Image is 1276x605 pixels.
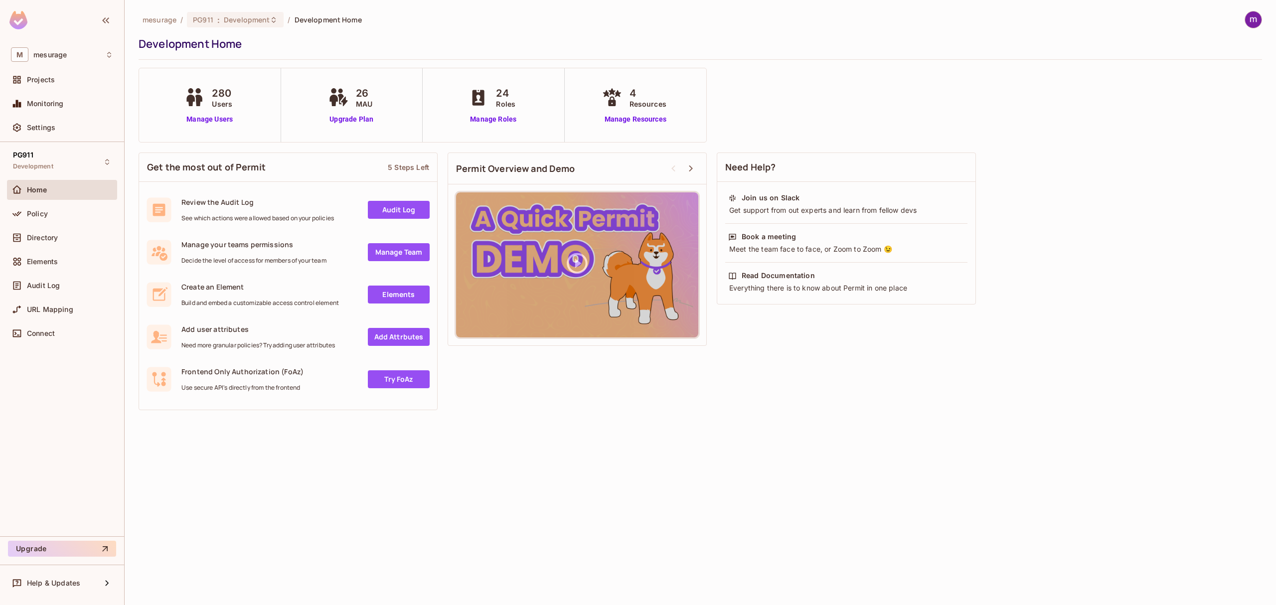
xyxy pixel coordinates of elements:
[1245,11,1262,28] img: mathieu hamel
[725,161,776,173] span: Need Help?
[181,299,339,307] span: Build and embed a customizable access control element
[193,15,213,24] span: PG911
[27,329,55,337] span: Connect
[27,258,58,266] span: Elements
[496,86,515,101] span: 24
[742,193,799,203] div: Join us on Slack
[13,151,33,159] span: PG911
[181,240,326,249] span: Manage your teams permissions
[182,114,237,125] a: Manage Users
[27,124,55,132] span: Settings
[27,210,48,218] span: Policy
[27,76,55,84] span: Projects
[388,162,429,172] div: 5 Steps Left
[143,15,176,24] span: the active workspace
[27,234,58,242] span: Directory
[27,186,47,194] span: Home
[728,205,964,215] div: Get support from out experts and learn from fellow devs
[356,99,372,109] span: MAU
[356,86,372,101] span: 26
[630,99,666,109] span: Resources
[368,286,430,303] a: Elements
[368,328,430,346] a: Add Attrbutes
[181,197,334,207] span: Review the Audit Log
[33,51,67,59] span: Workspace: mesurage
[11,47,28,62] span: M
[181,341,335,349] span: Need more granular policies? Try adding user attributes
[368,201,430,219] a: Audit Log
[742,271,815,281] div: Read Documentation
[13,162,53,170] span: Development
[9,11,27,29] img: SReyMgAAAABJRU5ErkJggg==
[27,579,80,587] span: Help & Updates
[496,99,515,109] span: Roles
[212,99,232,109] span: Users
[466,114,520,125] a: Manage Roles
[728,283,964,293] div: Everything there is to know about Permit in one place
[326,114,377,125] a: Upgrade Plan
[181,367,304,376] span: Frontend Only Authorization (FoAz)
[181,282,339,292] span: Create an Element
[630,86,666,101] span: 4
[181,257,326,265] span: Decide the level of access for members of your team
[288,15,290,24] li: /
[139,36,1257,51] div: Development Home
[181,384,304,392] span: Use secure API's directly from the frontend
[27,282,60,290] span: Audit Log
[180,15,183,24] li: /
[27,305,73,313] span: URL Mapping
[368,243,430,261] a: Manage Team
[8,541,116,557] button: Upgrade
[217,16,220,24] span: :
[212,86,232,101] span: 280
[368,370,430,388] a: Try FoAz
[600,114,671,125] a: Manage Resources
[728,244,964,254] div: Meet the team face to face, or Zoom to Zoom 😉
[181,214,334,222] span: See which actions were allowed based on your policies
[224,15,270,24] span: Development
[147,161,266,173] span: Get the most out of Permit
[181,324,335,334] span: Add user attributes
[456,162,575,175] span: Permit Overview and Demo
[295,15,362,24] span: Development Home
[27,100,64,108] span: Monitoring
[742,232,796,242] div: Book a meeting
